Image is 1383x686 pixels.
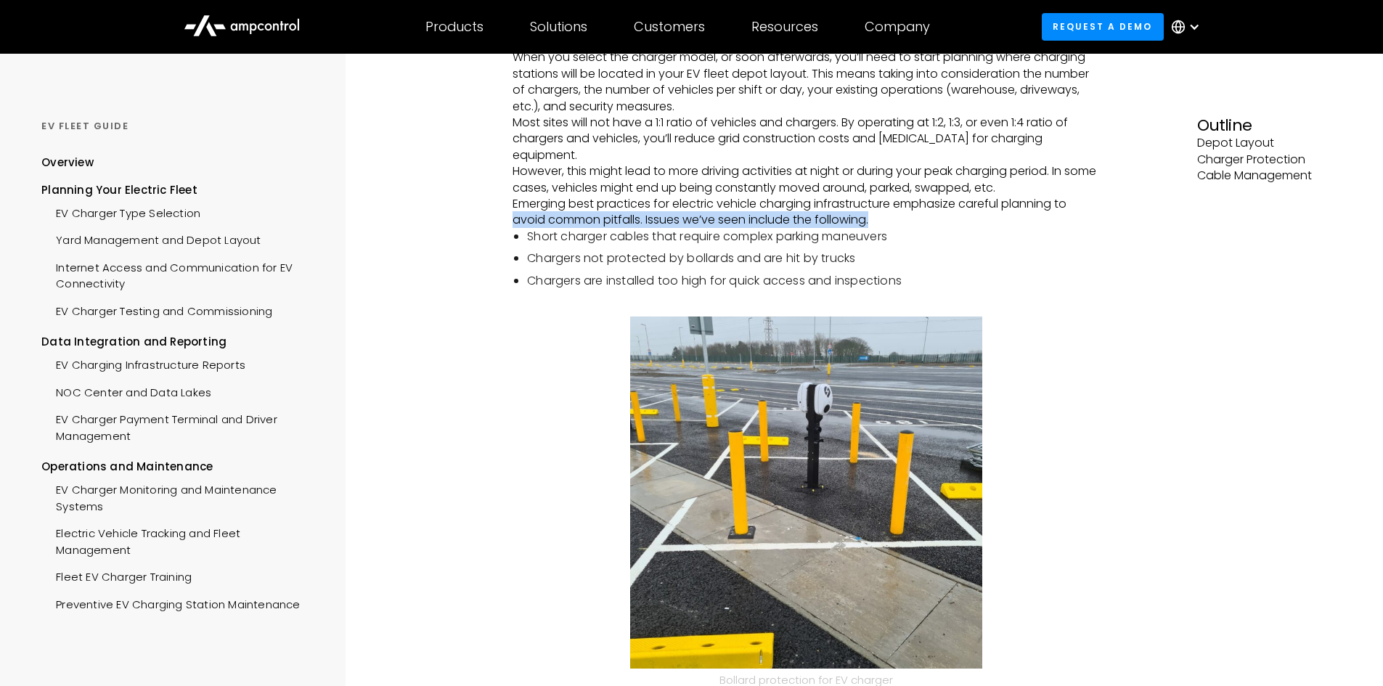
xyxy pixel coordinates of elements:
[527,273,1099,289] li: Chargers are installed too high for quick access and inspections
[41,225,261,252] a: Yard Management and Depot Layout
[41,404,318,448] a: EV Charger Payment Terminal and Driver Management
[41,334,318,350] div: Data Integration and Reporting
[41,155,94,181] a: Overview
[41,562,192,589] a: Fleet EV Charger Training
[425,19,484,35] div: Products
[527,250,1099,266] li: Chargers not protected by bollards and are hit by trucks
[41,182,318,198] div: Planning Your Electric Fleet
[41,475,318,518] a: EV Charger Monitoring and Maintenance Systems
[527,229,1099,245] li: Short charger cables that require complex parking maneuvers
[865,19,930,35] div: Company
[751,19,818,35] div: Resources
[530,19,587,35] div: Solutions
[41,459,318,475] div: Operations and Maintenance
[513,163,1099,196] p: However, this might lead to more driving activities at night or during your peak charging period....
[41,198,200,225] a: EV Charger Type Selection
[41,350,245,377] a: EV Charging Infrastructure Reports
[41,377,211,404] a: NOC Center and Data Lakes
[634,19,705,35] div: Customers
[41,518,318,562] a: Electric Vehicle Tracking and Fleet Management
[1042,13,1164,40] a: Request a demo
[41,120,318,133] div: Ev Fleet GUIDE
[513,49,1099,115] p: When you select the charger model, or soon afterwards, you’ll need to start planning where chargi...
[513,196,1099,229] p: Emerging best practices for electric vehicle charging infrastructure emphasize careful planning t...
[1197,135,1342,151] p: Depot Layout
[41,253,318,296] a: Internet Access and Communication for EV Connectivity
[513,115,1099,163] p: Most sites will not have a 1:1 ratio of vehicles and chargers. By operating at 1:2, 1:3, or even ...
[630,317,982,669] img: Ampcontrol Protect V charger with bollards and installations
[1197,152,1342,168] p: Charger Protection
[1197,168,1342,184] p: Cable Management
[513,301,1099,317] p: ‍
[41,296,272,323] a: EV Charger Testing and Commissioning
[41,589,300,616] a: Preventive EV Charging Station Maintenance
[1197,116,1342,135] h3: Outline
[41,155,94,171] div: Overview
